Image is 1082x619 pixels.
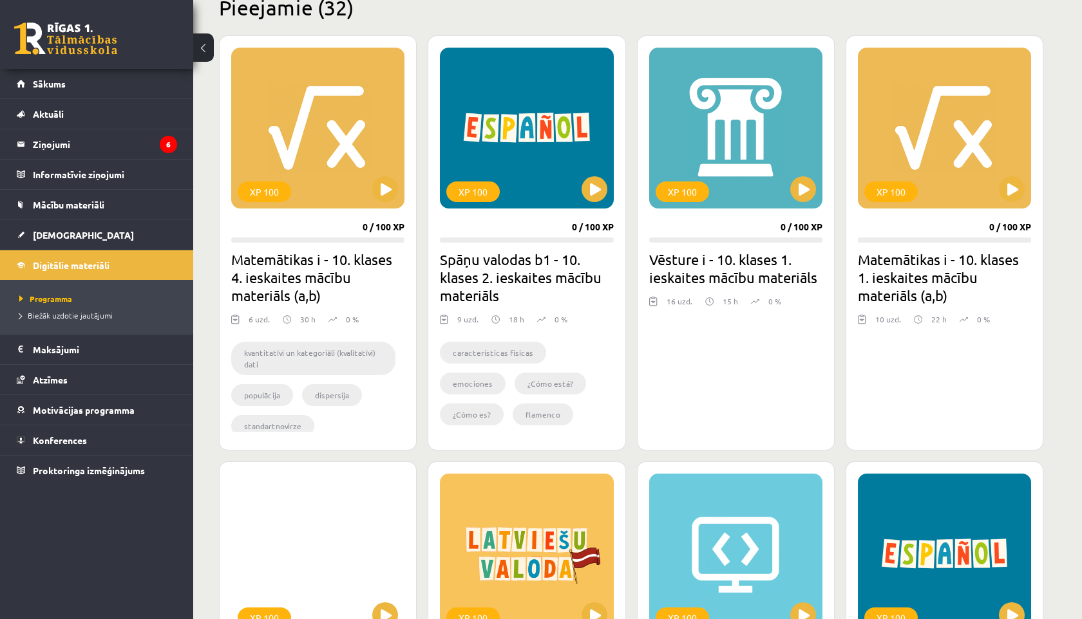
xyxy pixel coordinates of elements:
[33,199,104,210] span: Mācību materiāli
[440,373,506,394] li: emociones
[19,309,180,321] a: Biežāk uzdotie jautājumi
[17,395,177,425] a: Motivācijas programma
[33,78,66,89] span: Sākums
[515,373,586,394] li: ¿Cómo está?
[19,293,72,304] span: Programma
[33,108,64,120] span: Aktuāli
[17,456,177,485] a: Proktoringa izmēģinājums
[513,403,573,425] li: flamenco
[231,250,404,304] h2: Matemātikas i - 10. klases 4. ieskaites mācību materiāls (a,b)
[440,403,504,425] li: ¿Cómo es?
[17,365,177,394] a: Atzīmes
[33,374,68,385] span: Atzīmes
[33,404,135,416] span: Motivācijas programma
[19,310,113,320] span: Biežāk uzdotie jautājumi
[768,295,781,307] p: 0 %
[33,465,145,476] span: Proktoringa izmēģinājums
[302,384,362,406] li: dispersija
[19,293,180,304] a: Programma
[33,434,87,446] span: Konferences
[231,342,395,375] li: kvantitatīvi un kategoriāli (kvalitatīvi) dati
[723,295,738,307] p: 15 h
[160,136,177,153] i: 6
[231,415,314,437] li: standartnovirze
[238,181,291,202] div: XP 100
[509,313,524,325] p: 18 h
[14,23,117,55] a: Rīgas 1. Tālmācības vidusskola
[440,342,546,364] li: características físicas
[17,190,177,219] a: Mācību materiāli
[33,229,134,241] span: [DEMOGRAPHIC_DATA]
[858,250,1031,304] h2: Matemātikas i - 10. klases 1. ieskaites mācību materiāls (a,b)
[667,295,692,315] div: 16 uzd.
[931,313,947,325] p: 22 h
[17,425,177,455] a: Konferences
[17,250,177,280] a: Digitālie materiāli
[33,335,177,364] legend: Maksājumi
[977,313,990,325] p: 0 %
[17,160,177,189] a: Informatīvie ziņojumi
[17,69,177,98] a: Sākums
[17,129,177,159] a: Ziņojumi6
[656,181,709,202] div: XP 100
[231,384,293,406] li: populācija
[649,250,822,286] h2: Vēsture i - 10. klases 1. ieskaites mācību materiāls
[33,160,177,189] legend: Informatīvie ziņojumi
[33,259,109,271] span: Digitālie materiāli
[17,335,177,364] a: Maksājumi
[457,313,479,333] div: 9 uzd.
[249,313,270,333] div: 6 uzd.
[440,250,613,304] h2: Spāņu valodas b1 - 10. klases 2. ieskaites mācību materiāls
[300,313,316,325] p: 30 h
[864,181,918,202] div: XP 100
[17,99,177,129] a: Aktuāli
[17,220,177,250] a: [DEMOGRAPHIC_DATA]
[446,181,500,202] div: XP 100
[875,313,901,333] div: 10 uzd.
[33,129,177,159] legend: Ziņojumi
[555,313,567,325] p: 0 %
[346,313,359,325] p: 0 %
